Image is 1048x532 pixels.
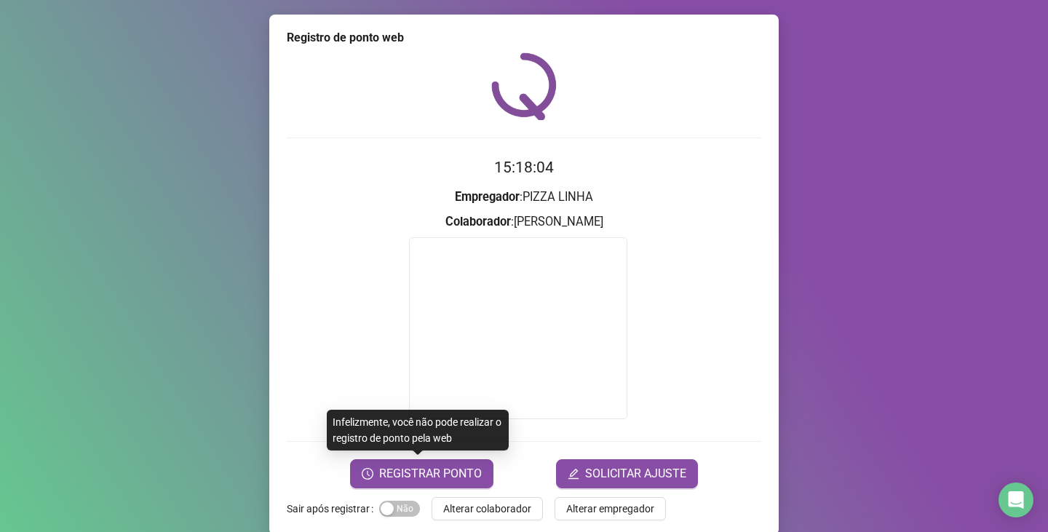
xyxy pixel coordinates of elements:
span: edit [568,468,579,480]
h3: : PIZZA LINHA [287,188,761,207]
label: Sair após registrar [287,497,379,520]
img: QRPoint [491,52,557,120]
button: Alterar colaborador [432,497,543,520]
button: REGISTRAR PONTO [350,459,493,488]
span: Alterar colaborador [443,501,531,517]
strong: Colaborador [445,215,511,229]
strong: Empregador [455,190,520,204]
h3: : [PERSON_NAME] [287,213,761,231]
div: Registro de ponto web [287,29,761,47]
span: SOLICITAR AJUSTE [585,465,686,483]
div: Infelizmente, você não pode realizar o registro de ponto pela web [327,410,509,450]
time: 15:18:04 [494,159,554,176]
div: Open Intercom Messenger [999,483,1033,517]
button: Alterar empregador [555,497,666,520]
button: editSOLICITAR AJUSTE [556,459,698,488]
span: clock-circle [362,468,373,480]
span: REGISTRAR PONTO [379,465,482,483]
span: Alterar empregador [566,501,654,517]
